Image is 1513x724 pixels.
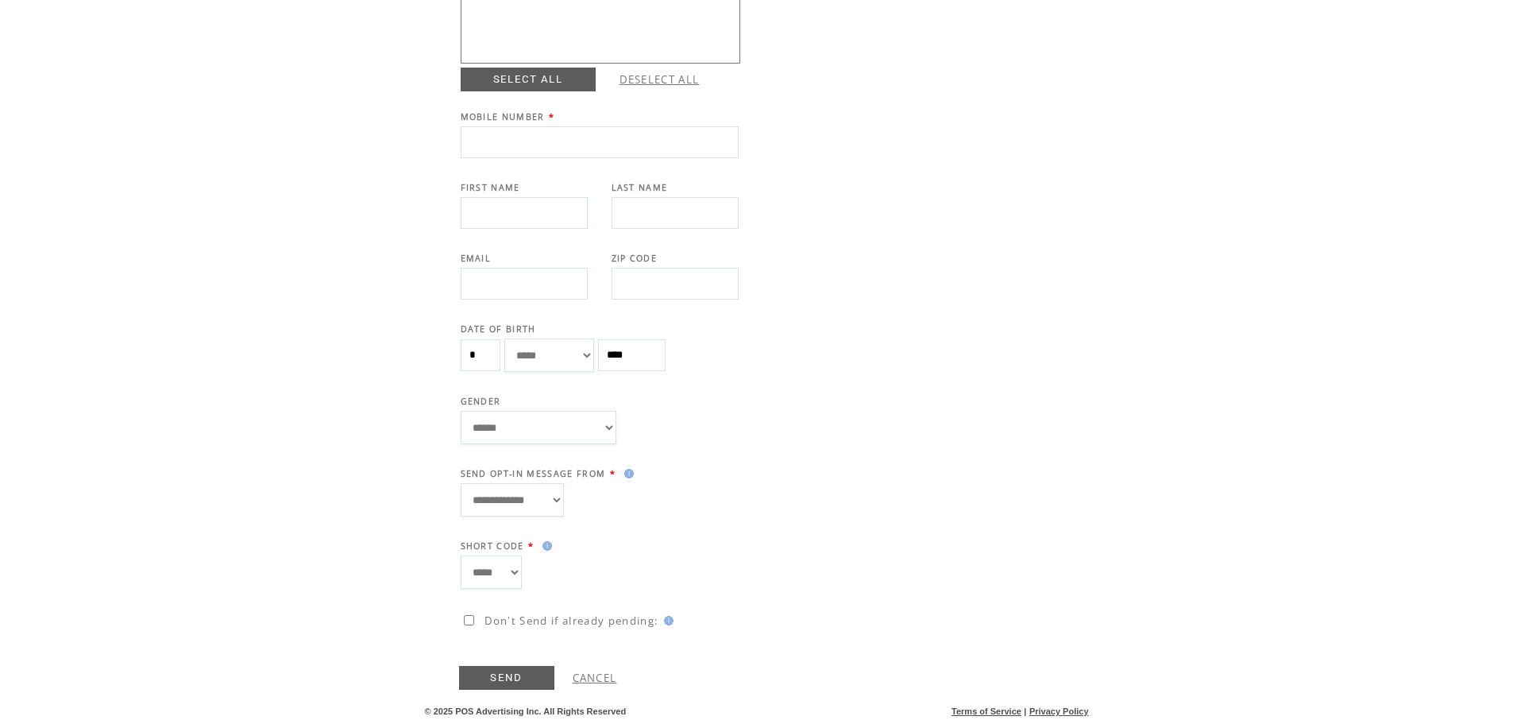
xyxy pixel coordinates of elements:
span: © 2025 POS Advertising Inc. All Rights Reserved [425,707,627,716]
span: | [1024,707,1026,716]
span: MOBILE NUMBER [461,111,545,122]
a: CANCEL [573,671,617,685]
span: LAST NAME [612,182,668,193]
img: help.gif [619,469,634,478]
a: Terms of Service [951,707,1021,716]
img: help.gif [659,616,674,625]
span: DATE OF BIRTH [461,323,536,335]
span: Don't Send if already pending: [484,614,659,628]
span: ZIP CODE [612,253,658,264]
span: SHORT CODE [461,540,524,552]
span: EMAIL [461,253,492,264]
img: help.gif [538,541,552,551]
a: SEND [459,666,554,690]
a: SELECT ALL [461,68,596,91]
span: SEND OPT-IN MESSAGE FROM [461,468,606,479]
a: Privacy Policy [1029,707,1089,716]
a: DESELECT ALL [619,72,700,87]
span: FIRST NAME [461,182,520,193]
span: GENDER [461,396,501,407]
